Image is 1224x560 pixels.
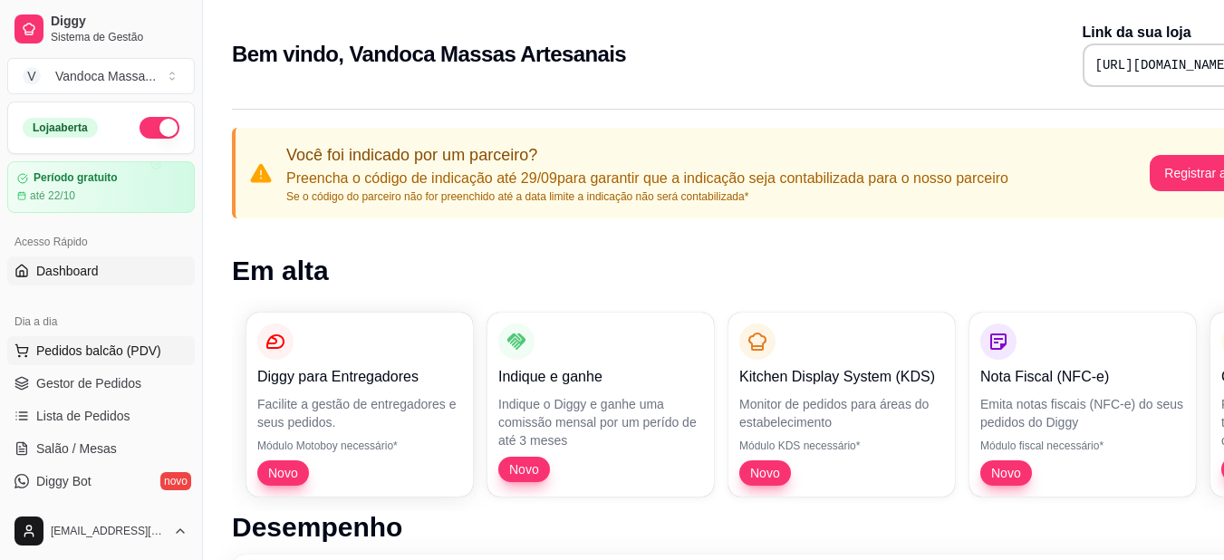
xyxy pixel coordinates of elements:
[23,118,98,138] div: Loja aberta
[36,262,99,280] span: Dashboard
[984,464,1028,482] span: Novo
[7,369,195,398] a: Gestor de Pedidos
[980,366,1185,388] p: Nota Fiscal (NFC-e)
[36,472,92,490] span: Diggy Bot
[286,168,1008,189] p: Preencha o código de indicação até 29/09 para garantir que a indicação seja contabilizada para o ...
[7,161,195,213] a: Período gratuitoaté 22/10
[23,67,41,85] span: V
[36,342,161,360] span: Pedidos balcão (PDV)
[980,395,1185,431] p: Emita notas fiscais (NFC-e) do seus pedidos do Diggy
[7,227,195,256] div: Acesso Rápido
[7,509,195,553] button: [EMAIL_ADDRESS][DOMAIN_NAME]
[502,460,546,478] span: Novo
[969,313,1196,497] button: Nota Fiscal (NFC-e)Emita notas fiscais (NFC-e) do seus pedidos do DiggyMódulo fiscal necessário*Novo
[261,464,305,482] span: Novo
[286,142,1008,168] p: Você foi indicado por um parceiro?
[739,366,944,388] p: Kitchen Display System (KDS)
[498,366,703,388] p: Indique e ganhe
[980,439,1185,453] p: Módulo fiscal necessário*
[55,67,156,85] div: Vandoca Massa ...
[7,401,195,430] a: Lista de Pedidos
[7,499,195,528] a: KDS
[7,256,195,285] a: Dashboard
[7,467,195,496] a: Diggy Botnovo
[51,30,188,44] span: Sistema de Gestão
[36,374,141,392] span: Gestor de Pedidos
[7,307,195,336] div: Dia a dia
[36,407,130,425] span: Lista de Pedidos
[232,40,626,69] h2: Bem vindo, Vandoca Massas Artesanais
[30,188,75,203] article: até 22/10
[743,464,787,482] span: Novo
[286,189,1008,204] p: Se o código do parceiro não for preenchido até a data limite a indicação não será contabilizada*
[257,439,462,453] p: Módulo Motoboy necessário*
[498,395,703,449] p: Indique o Diggy e ganhe uma comissão mensal por um perído de até 3 meses
[739,439,944,453] p: Módulo KDS necessário*
[257,366,462,388] p: Diggy para Entregadores
[51,14,188,30] span: Diggy
[140,117,179,139] button: Alterar Status
[7,336,195,365] button: Pedidos balcão (PDV)
[257,395,462,431] p: Facilite a gestão de entregadores e seus pedidos.
[728,313,955,497] button: Kitchen Display System (KDS)Monitor de pedidos para áreas do estabelecimentoMódulo KDS necessário...
[7,58,195,94] button: Select a team
[7,434,195,463] a: Salão / Mesas
[34,171,118,185] article: Período gratuito
[487,313,714,497] button: Indique e ganheIndique o Diggy e ganhe uma comissão mensal por um perído de até 3 mesesNovo
[7,7,195,51] a: DiggySistema de Gestão
[36,439,117,458] span: Salão / Mesas
[739,395,944,431] p: Monitor de pedidos para áreas do estabelecimento
[246,313,473,497] button: Diggy para EntregadoresFacilite a gestão de entregadores e seus pedidos.Módulo Motoboy necessário...
[51,524,166,538] span: [EMAIL_ADDRESS][DOMAIN_NAME]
